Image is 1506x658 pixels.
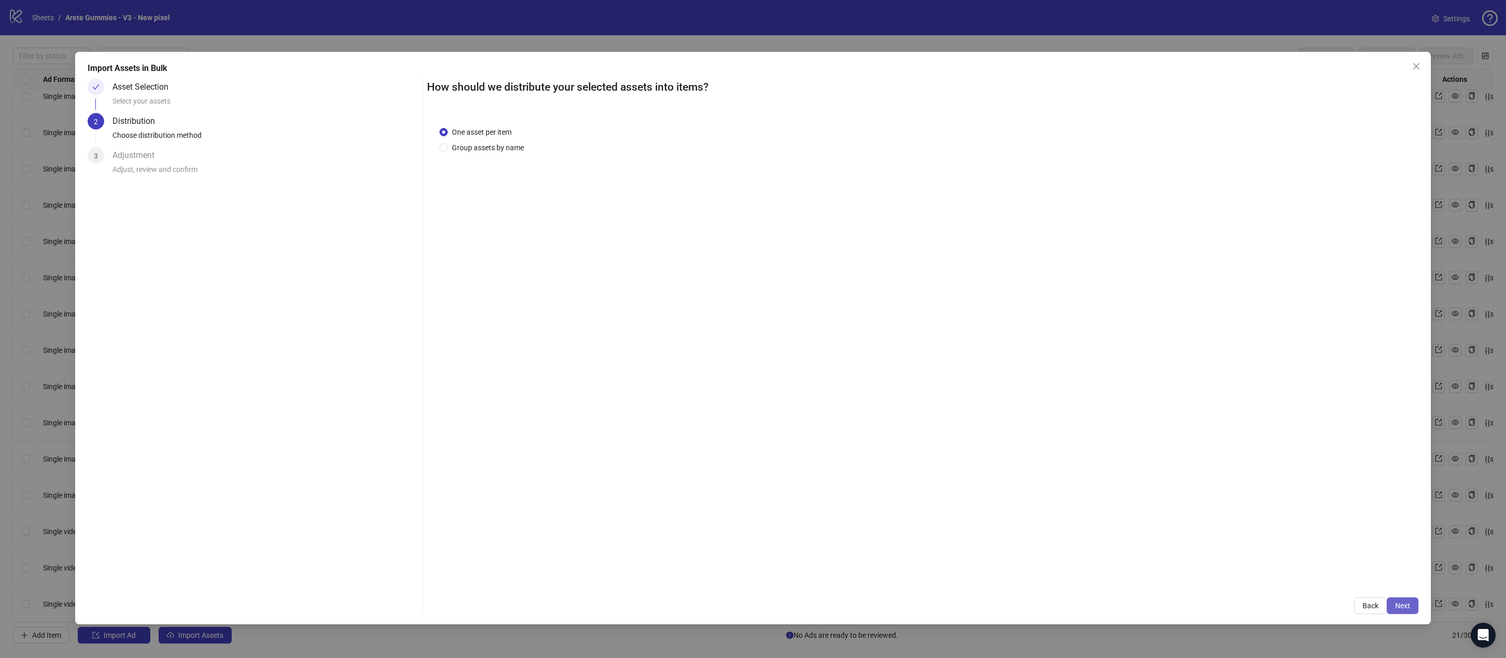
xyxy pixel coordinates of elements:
[1395,602,1410,610] span: Next
[112,130,418,147] div: Choose distribution method
[427,79,1418,96] h2: How should we distribute your selected assets into items?
[88,62,1418,75] div: Import Assets in Bulk
[1387,597,1418,614] button: Next
[1471,623,1496,648] div: Open Intercom Messenger
[448,126,516,138] span: One asset per item
[112,147,163,164] div: Adjustment
[1354,597,1387,614] button: Back
[112,113,163,130] div: Distribution
[92,83,100,91] span: check
[112,79,177,95] div: Asset Selection
[1408,58,1425,75] button: Close
[1362,602,1379,610] span: Back
[94,152,98,160] span: 3
[112,95,418,113] div: Select your assets
[448,142,528,153] span: Group assets by name
[1412,62,1420,70] span: close
[112,164,418,181] div: Adjust, review and confirm
[94,118,98,126] span: 2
